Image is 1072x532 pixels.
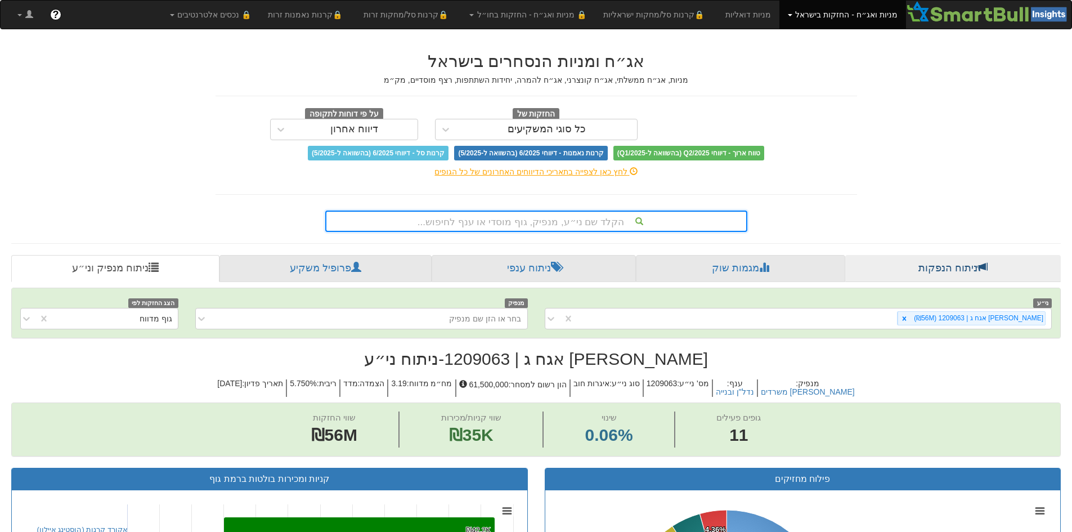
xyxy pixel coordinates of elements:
h5: הצמדה : מדד [339,379,388,397]
h5: תאריך פדיון : [DATE] [214,379,286,397]
a: ניתוח מנפיק וני״ע [11,255,219,282]
a: פרופיל משקיע [219,255,431,282]
a: ניתוח הנפקות [845,255,1061,282]
div: הקלד שם ני״ע, מנפיק, גוף מוסדי או ענף לחיפוש... [326,212,746,231]
a: ניתוח ענפי [432,255,636,282]
span: ₪35K [449,426,494,444]
h5: מח״מ מדווח : 3.19 [387,379,455,397]
a: מגמות שוק [636,255,845,282]
span: ₪56M [311,426,357,444]
a: 🔒קרנות סל/מחקות ישראליות [595,1,716,29]
button: נדל"ן ובנייה [716,388,754,396]
img: Smartbull [906,1,1071,23]
h5: סוג ני״ע : איגרות חוב [569,379,643,397]
span: 11 [716,423,761,448]
div: גוף מדווח [140,313,172,324]
div: [PERSON_NAME] אגח ג | 1209063 (₪56M) [910,312,1045,325]
span: שווי החזקות [313,413,356,422]
a: 🔒 נכסים אלטרנטיבים [162,1,260,29]
span: קרנות נאמנות - דיווחי 6/2025 (בהשוואה ל-5/2025) [454,146,607,160]
h2: אג״ח ומניות הנסחרים בישראל [216,52,857,70]
h5: מניות, אג״ח ממשלתי, אג״ח קונצרני, אג״ח להמרה, יחידות השתתפות, רצף מוסדיים, מק״מ [216,76,857,84]
h5: ריבית : 5.750% [286,379,339,397]
a: מניות ואג״ח - החזקות בישראל [779,1,906,29]
div: בחר או הזן שם מנפיק [449,313,522,324]
h5: מס' ני״ע : 1209063 [643,379,712,397]
h5: ענף : [712,379,757,397]
span: גופים פעילים [716,413,761,422]
a: 🔒קרנות נאמנות זרות [259,1,355,29]
span: קרנות סל - דיווחי 6/2025 (בהשוואה ל-5/2025) [308,146,448,160]
a: מניות דואליות [717,1,779,29]
span: מנפיק [505,298,528,308]
a: 🔒קרנות סל/מחקות זרות [355,1,461,29]
div: דיווח אחרון [330,124,378,135]
span: טווח ארוך - דיווחי Q2/2025 (בהשוואה ל-Q1/2025) [613,146,764,160]
h3: פילוח מחזיקים [554,474,1052,484]
span: הצג החזקות לפי [128,298,178,308]
button: [PERSON_NAME] משרדים [761,388,855,396]
span: ? [52,9,59,20]
a: 🔒 מניות ואג״ח - החזקות בחו״ל [461,1,595,29]
h5: מנפיק : [757,379,858,397]
span: על פי דוחות לתקופה [305,108,383,120]
span: 0.06% [585,423,633,448]
h5: הון רשום למסחר : 61,500,000 [455,379,570,397]
span: שינוי [602,413,617,422]
h3: קניות ומכירות בולטות ברמת גוף [20,474,519,484]
span: ני״ע [1033,298,1052,308]
div: לחץ כאן לצפייה בתאריכי הדיווחים האחרונים של כל הגופים [207,166,865,177]
span: החזקות של [513,108,560,120]
h2: [PERSON_NAME] אגח ג | 1209063 - ניתוח ני״ע [11,350,1061,368]
div: כל סוגי המשקיעים [508,124,586,135]
a: ? [42,1,70,29]
span: שווי קניות/מכירות [441,413,501,422]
